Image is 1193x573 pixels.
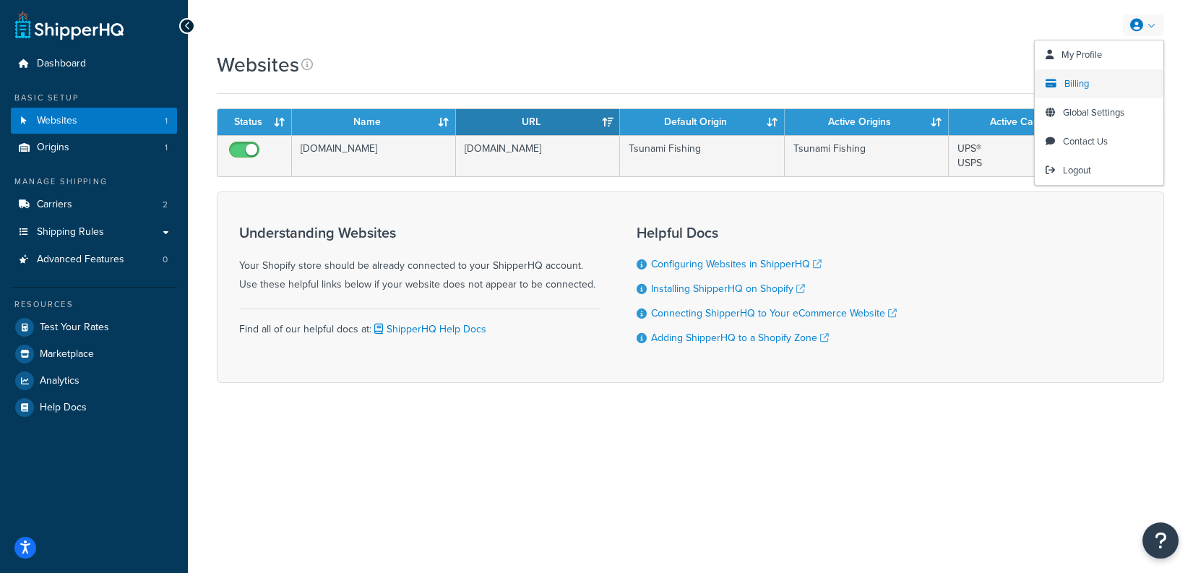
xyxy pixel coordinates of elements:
[217,51,299,79] h1: Websites
[1035,69,1163,98] a: Billing
[40,322,109,334] span: Test Your Rates
[949,109,1113,135] th: Active Carriers: activate to sort column ascending
[785,135,949,176] td: Tsunami Fishing
[651,330,829,345] a: Adding ShipperHQ to a Shopify Zone
[11,314,177,340] a: Test Your Rates
[949,135,1113,176] td: UPS® USPS
[11,108,177,134] a: Websites 1
[11,219,177,246] a: Shipping Rules
[1064,77,1089,90] span: Billing
[37,142,69,154] span: Origins
[218,109,292,135] th: Status: activate to sort column ascending
[163,199,168,211] span: 2
[163,254,168,266] span: 0
[1035,98,1163,127] a: Global Settings
[40,402,87,414] span: Help Docs
[11,134,177,161] a: Origins 1
[11,246,177,273] a: Advanced Features 0
[1061,48,1102,61] span: My Profile
[37,226,104,238] span: Shipping Rules
[11,368,177,394] a: Analytics
[40,348,94,361] span: Marketplace
[165,142,168,154] span: 1
[785,109,949,135] th: Active Origins: activate to sort column ascending
[11,176,177,188] div: Manage Shipping
[456,135,620,176] td: [DOMAIN_NAME]
[371,322,486,337] a: ShipperHQ Help Docs
[40,375,79,387] span: Analytics
[239,225,600,294] div: Your Shopify store should be already connected to your ShipperHQ account. Use these helpful links...
[11,191,177,218] li: Carriers
[1035,127,1163,156] a: Contact Us
[11,108,177,134] li: Websites
[11,246,177,273] li: Advanced Features
[292,135,456,176] td: [DOMAIN_NAME]
[37,199,72,211] span: Carriers
[651,281,805,296] a: Installing ShipperHQ on Shopify
[620,135,784,176] td: Tsunami Fishing
[239,309,600,339] div: Find all of our helpful docs at:
[1063,134,1108,148] span: Contact Us
[11,51,177,77] a: Dashboard
[1063,105,1124,119] span: Global Settings
[637,225,897,241] h3: Helpful Docs
[11,341,177,367] a: Marketplace
[37,254,124,266] span: Advanced Features
[620,109,784,135] th: Default Origin: activate to sort column ascending
[239,225,600,241] h3: Understanding Websites
[1035,156,1163,185] a: Logout
[651,306,897,321] a: Connecting ShipperHQ to Your eCommerce Website
[11,191,177,218] a: Carriers 2
[456,109,620,135] th: URL: activate to sort column ascending
[11,298,177,311] div: Resources
[37,115,77,127] span: Websites
[11,134,177,161] li: Origins
[11,395,177,421] a: Help Docs
[651,257,822,272] a: Configuring Websites in ShipperHQ
[1142,522,1179,559] button: Open Resource Center
[37,58,86,70] span: Dashboard
[292,109,456,135] th: Name: activate to sort column ascending
[1035,40,1163,69] a: My Profile
[165,115,168,127] span: 1
[1063,163,1091,177] span: Logout
[15,11,124,40] a: ShipperHQ Home
[11,92,177,104] div: Basic Setup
